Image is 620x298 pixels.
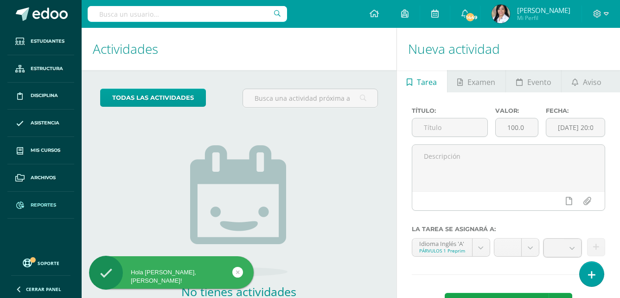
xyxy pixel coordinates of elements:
[31,119,59,127] span: Asistencia
[412,118,488,136] input: Título
[7,192,74,219] a: Reportes
[492,5,510,23] img: 370ed853a3a320774bc16059822190fc.png
[465,12,475,22] span: 1449
[546,118,605,136] input: Fecha de entrega
[93,28,385,70] h1: Actividades
[7,55,74,83] a: Estructura
[419,247,465,254] div: PÁRVULOS 1 Preprimaria
[412,239,490,256] a: Idioma Inglés 'A'PÁRVULOS 1 Preprimaria
[447,70,505,92] a: Examen
[31,147,60,154] span: Mis cursos
[417,71,437,93] span: Tarea
[517,6,570,15] span: [PERSON_NAME]
[31,38,64,45] span: Estudiantes
[100,89,206,107] a: todas las Actividades
[419,239,465,247] div: Idioma Inglés 'A'
[546,107,605,114] label: Fecha:
[562,70,611,92] a: Aviso
[496,118,537,136] input: Puntos máximos
[243,89,377,107] input: Busca una actividad próxima aquí...
[506,70,561,92] a: Evento
[397,70,447,92] a: Tarea
[517,14,570,22] span: Mi Perfil
[26,286,61,292] span: Cerrar panel
[31,92,58,99] span: Disciplina
[11,256,70,269] a: Soporte
[7,137,74,164] a: Mis cursos
[412,226,605,233] label: La tarea se asignará a:
[88,6,287,22] input: Busca un usuario...
[408,28,609,70] h1: Nueva actividad
[583,71,601,93] span: Aviso
[527,71,551,93] span: Evento
[190,145,288,276] img: no_activities.png
[31,174,56,181] span: Archivos
[412,107,488,114] label: Título:
[7,164,74,192] a: Archivos
[89,268,254,285] div: Hola [PERSON_NAME], [PERSON_NAME]!
[7,110,74,137] a: Asistencia
[38,260,59,266] span: Soporte
[7,83,74,110] a: Disciplina
[495,107,538,114] label: Valor:
[31,201,56,209] span: Reportes
[7,28,74,55] a: Estudiantes
[31,65,63,72] span: Estructura
[467,71,495,93] span: Examen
